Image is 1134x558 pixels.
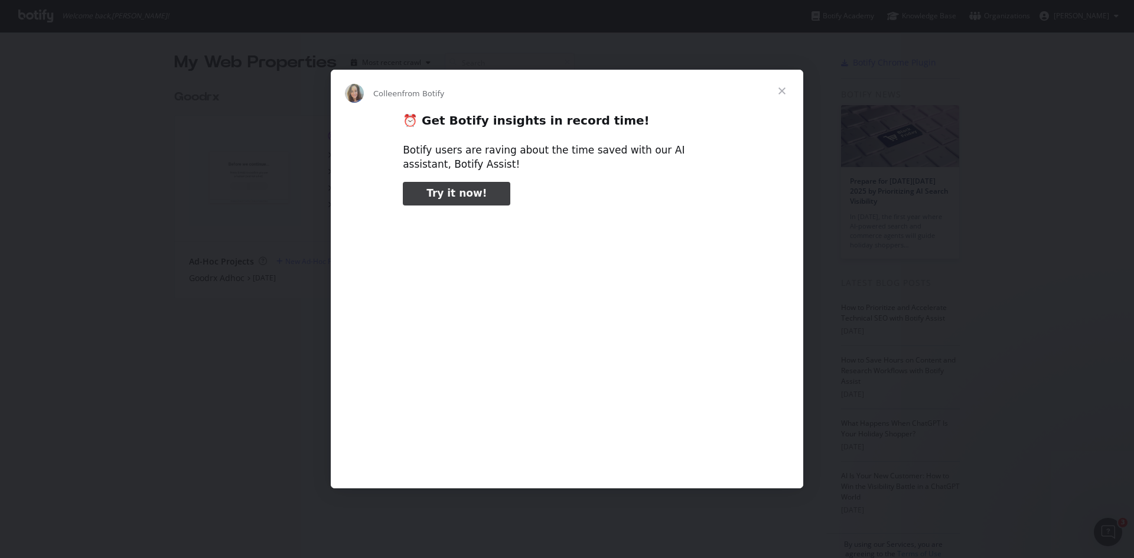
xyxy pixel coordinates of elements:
[426,187,487,199] span: Try it now!
[402,89,445,98] span: from Botify
[403,113,731,135] h2: ⏰ Get Botify insights in record time!
[403,182,510,205] a: Try it now!
[373,89,402,98] span: Colleen
[761,70,803,112] span: Close
[321,216,813,462] video: Play video
[345,84,364,103] img: Profile image for Colleen
[403,143,731,172] div: Botify users are raving about the time saved with our AI assistant, Botify Assist!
